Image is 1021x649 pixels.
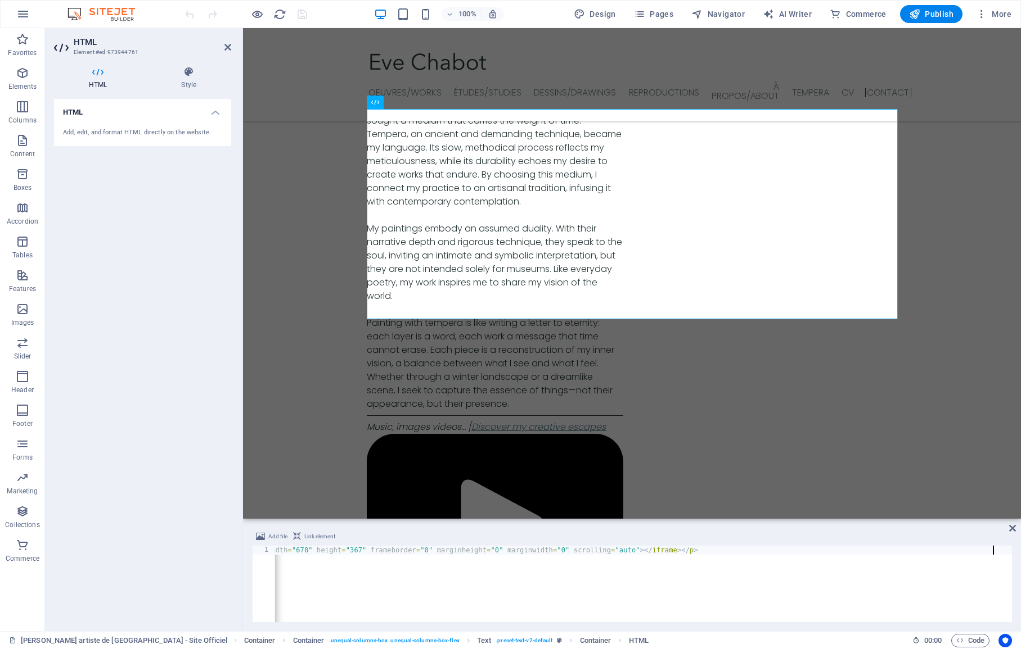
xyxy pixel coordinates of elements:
button: More [971,5,1016,23]
p: Boxes [14,183,32,192]
button: Design [569,5,620,23]
h3: Element #ed-973944761 [74,47,209,57]
span: Click to select. Double-click to edit [477,634,491,647]
span: Add file [268,530,287,543]
p: Marketing [7,487,38,496]
span: Click to select. Double-click to edit [293,634,325,647]
span: . preset-text-v2-default [496,634,552,647]
img: Editor Logo [65,7,149,21]
i: Reload page [273,8,286,21]
div: 1 [253,546,276,555]
button: Link element [291,530,337,543]
a: Click to cancel selection. Double-click to open Pages [9,634,227,647]
button: Navigator [687,5,749,23]
span: AI Writer [763,8,812,20]
span: Click to select. Double-click to edit [244,634,276,647]
p: Accordion [7,217,38,226]
p: Collections [5,520,39,529]
h2: HTML [74,37,231,47]
span: Navigator [691,8,745,20]
span: Commerce [830,8,887,20]
span: Click to select. Double-click to edit [629,634,649,647]
span: Link element [304,530,335,543]
p: Forms [12,453,33,462]
button: Commerce [825,5,891,23]
p: Elements [8,82,37,91]
span: Design [574,8,616,20]
span: Pages [634,8,673,20]
span: Click to select. Double-click to edit [580,634,611,647]
div: Design (Ctrl+Alt+Y) [569,5,620,23]
span: Code [956,634,984,647]
span: . unequal-columns-box .unequal-columns-box-flex [329,634,459,647]
p: Content [10,149,35,158]
button: Click here to leave preview mode and continue editing [250,7,264,21]
h6: 100% [458,7,476,21]
span: Publish [909,8,953,20]
p: Tables [12,251,33,260]
h4: Style [146,66,231,90]
p: Columns [8,116,37,125]
p: Header [11,385,34,394]
p: Footer [12,419,33,428]
p: Favorites [8,48,37,57]
span: : [932,636,934,645]
div: Add, edit, and format HTML directly on the website. [63,128,222,138]
button: Publish [900,5,962,23]
p: Slider [14,352,32,361]
button: Pages [629,5,678,23]
h4: HTML [54,66,146,90]
p: Features [9,284,36,293]
button: reload [273,7,286,21]
i: This element is a customizable preset [557,637,562,643]
h4: HTML [54,99,231,119]
button: 100% [442,7,482,21]
button: Usercentrics [998,634,1012,647]
span: 00 00 [924,634,942,647]
h6: Session time [912,634,942,647]
button: Code [951,634,989,647]
button: AI Writer [758,5,816,23]
button: Add file [254,530,289,543]
span: More [976,8,1011,20]
p: Images [11,318,34,327]
nav: breadcrumb [244,634,649,647]
p: Commerce [6,554,39,563]
i: On resize automatically adjust zoom level to fit chosen device. [488,9,498,19]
